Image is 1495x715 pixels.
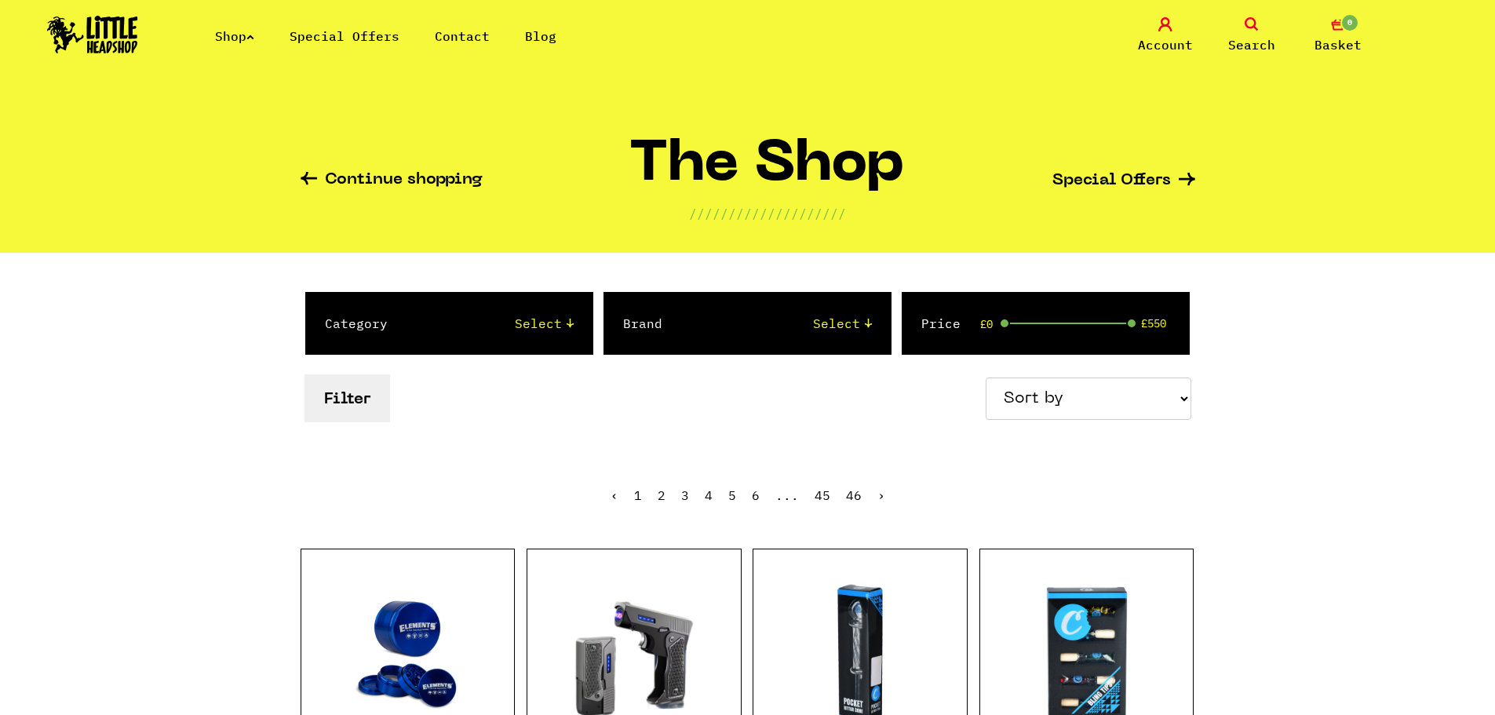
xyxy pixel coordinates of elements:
[325,314,388,333] label: Category
[1138,35,1193,54] span: Account
[705,487,713,503] span: 4
[689,204,846,223] p: ////////////////////
[304,374,390,422] button: Filter
[658,487,665,503] a: 2
[1340,13,1359,32] span: 0
[215,28,254,44] a: Shop
[629,139,905,204] h1: The Shop
[290,28,399,44] a: Special Offers
[1315,35,1362,54] span: Basket
[846,487,862,503] a: 46
[1141,317,1166,330] span: £550
[681,487,689,503] a: 3
[815,487,830,503] a: 45
[1228,35,1275,54] span: Search
[634,487,642,503] a: 1
[1299,17,1377,54] a: 0 Basket
[728,487,736,503] a: 5
[877,487,885,503] a: Next »
[752,487,760,503] a: 6
[623,314,662,333] label: Brand
[301,172,483,190] a: Continue shopping
[775,487,799,503] span: ...
[611,487,618,503] a: « Previous
[47,16,138,53] img: Little Head Shop Logo
[921,314,961,333] label: Price
[1052,173,1195,189] a: Special Offers
[980,318,993,330] span: £0
[435,28,490,44] a: Contact
[1212,17,1291,54] a: Search
[525,28,556,44] a: Blog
